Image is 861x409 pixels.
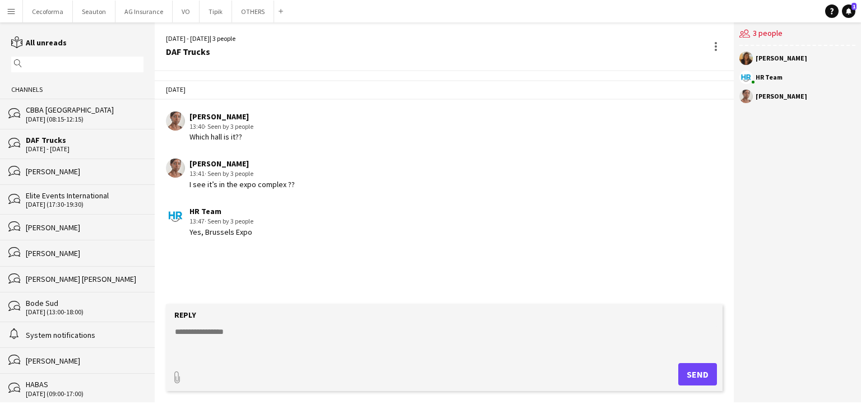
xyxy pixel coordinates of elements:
div: [PERSON_NAME] [26,248,143,258]
button: Send [678,363,717,385]
a: All unreads [11,38,67,48]
div: [DATE] (17:30-19:30) [26,201,143,208]
span: 1 [851,3,857,10]
div: System notifications [26,330,143,340]
span: · Seen by 3 people [205,169,253,178]
div: 13:40 [189,122,253,132]
div: [DATE] (08:15-12:15) [26,115,143,123]
div: I see it’s in the expo complex ?? [189,179,295,189]
div: Which hall is it?? [189,132,253,142]
div: CBBA [GEOGRAPHIC_DATA] [26,105,143,115]
label: Reply [174,310,196,320]
div: [PERSON_NAME] [189,159,295,169]
div: [PERSON_NAME] [26,222,143,233]
button: Cecoforma [23,1,73,22]
div: [PERSON_NAME] [PERSON_NAME] [26,274,143,284]
div: HABAS [26,379,143,389]
div: Elite Events International [26,190,143,201]
div: DAF Trucks [166,47,235,57]
div: Bode Sud [26,298,143,308]
div: Yes, Brussels Expo [189,227,253,237]
div: 13:41 [189,169,295,179]
button: Tipik [200,1,232,22]
div: 3 people [739,22,855,46]
button: VO [173,1,200,22]
div: [PERSON_NAME] [189,111,253,122]
div: [DATE] (09:00-17:00) [26,390,143,398]
div: [PERSON_NAME] [756,55,807,62]
div: HR Team [189,206,253,216]
span: · Seen by 3 people [205,217,253,225]
div: [PERSON_NAME] [26,166,143,176]
div: [DATE] - [DATE] | 3 people [166,34,235,44]
div: HR Team [756,74,783,81]
div: [PERSON_NAME] [756,93,807,100]
button: OTHERS [232,1,274,22]
div: DAF Trucks [26,135,143,145]
button: AG Insurance [115,1,173,22]
div: [PERSON_NAME] [26,356,143,366]
a: 1 [842,4,855,18]
div: [DATE] [155,80,734,99]
div: [DATE] - [DATE] [26,145,143,153]
button: Seauton [73,1,115,22]
div: 13:47 [189,216,253,226]
span: · Seen by 3 people [205,122,253,131]
div: [DATE] (13:00-18:00) [26,308,143,316]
